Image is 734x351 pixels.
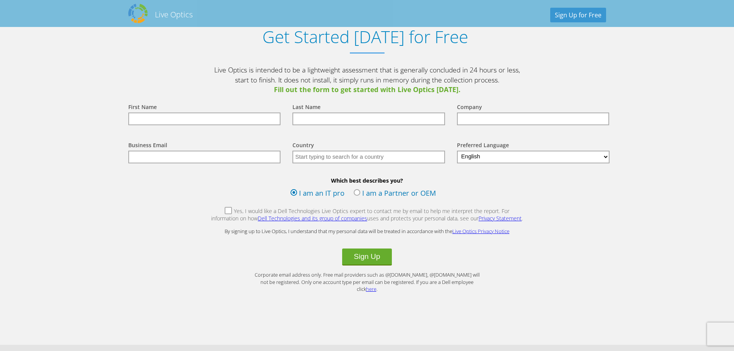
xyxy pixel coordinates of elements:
[155,9,193,20] h2: Live Optics
[128,4,148,23] img: Dell Dpack
[292,151,445,163] input: Start typing to search for a country
[342,249,391,265] button: Sign Up
[213,65,521,95] p: Live Optics is intended to be a lightweight assessment that is generally concluded in 24 hours or...
[121,27,610,47] h1: Get Started [DATE] for Free
[292,141,314,151] label: Country
[292,103,321,113] label: Last Name
[452,228,509,235] a: Live Optics Privacy Notice
[121,177,614,184] b: Which best describes you?
[128,141,167,151] label: Business Email
[366,286,376,292] a: here
[252,271,483,293] p: Corporate email address only. Free mail providers such as @[DOMAIN_NAME], @[DOMAIN_NAME] will not...
[128,103,157,113] label: First Name
[211,207,524,224] label: Yes, I would like a Dell Technologies Live Optics expert to contact me by email to help me interp...
[258,215,367,222] a: Dell Technologies and its group of companies
[550,8,606,22] a: Sign Up for Free
[291,188,344,200] label: I am an IT pro
[457,103,482,113] label: Company
[457,141,509,151] label: Preferred Language
[354,188,436,200] label: I am a Partner or OEM
[213,85,521,95] span: Fill out the form to get started with Live Optics [DATE].
[479,215,522,222] a: Privacy Statement
[213,228,521,235] p: By signing up to Live Optics, I understand that my personal data will be treated in accordance wi...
